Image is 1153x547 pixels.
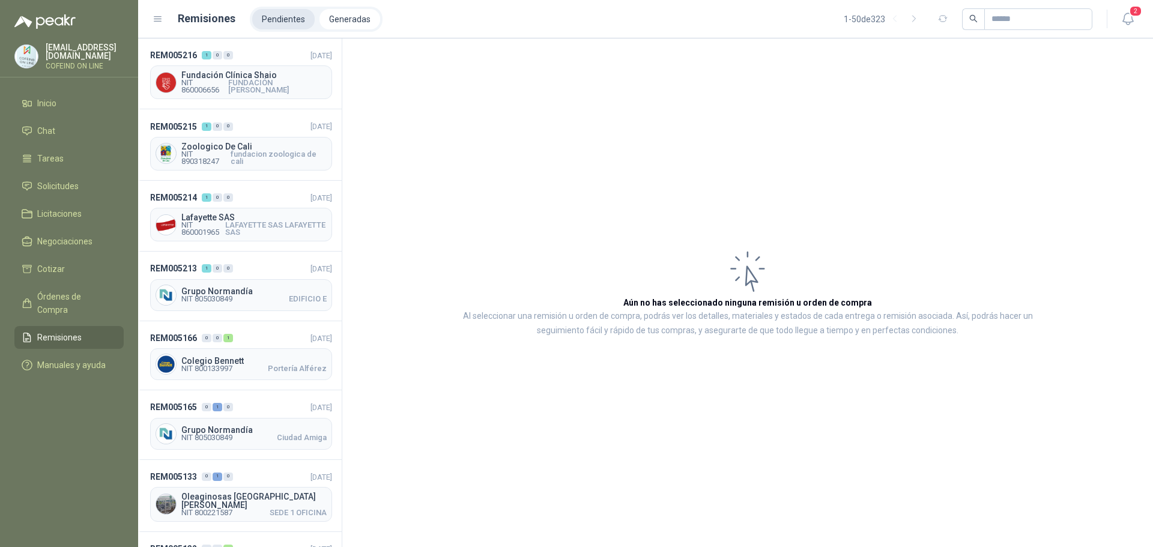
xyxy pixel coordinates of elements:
[268,365,327,372] span: Portería Alférez
[37,207,82,220] span: Licitaciones
[319,9,380,29] a: Generadas
[14,285,124,321] a: Órdenes de Compra
[223,51,233,59] div: 0
[37,124,55,138] span: Chat
[138,181,342,252] a: REM005214100[DATE] Company LogoLafayette SASNIT 860001965LAFAYETTE SAS LAFAYETTE SAS
[150,331,197,345] span: REM005166
[1117,8,1139,30] button: 2
[310,473,332,482] span: [DATE]
[14,14,76,29] img: Logo peakr
[14,230,124,253] a: Negociaciones
[213,264,222,273] div: 0
[156,424,176,444] img: Company Logo
[14,175,124,198] a: Solicitudes
[310,122,332,131] span: [DATE]
[37,97,56,110] span: Inicio
[178,10,235,27] h1: Remisiones
[138,252,342,321] a: REM005213100[DATE] Company LogoGrupo NormandíaNIT 805030849EDIFICIO E
[156,215,176,235] img: Company Logo
[15,45,38,68] img: Company Logo
[181,492,327,509] span: Oleaginosas [GEOGRAPHIC_DATA][PERSON_NAME]
[213,473,222,481] div: 1
[310,193,332,202] span: [DATE]
[202,51,211,59] div: 1
[14,202,124,225] a: Licitaciones
[138,460,342,532] a: REM005133010[DATE] Company LogoOleaginosas [GEOGRAPHIC_DATA][PERSON_NAME]NIT 800221587SEDE 1 OFICINA
[252,9,315,29] a: Pendientes
[37,358,106,372] span: Manuales y ayuda
[138,38,342,109] a: REM005216100[DATE] Company LogoFundación Clínica ShaioNIT 860006656FUNDACIÓN [PERSON_NAME]
[181,295,232,303] span: NIT 805030849
[181,222,225,236] span: NIT 860001965
[228,79,327,94] span: FUNDACIÓN [PERSON_NAME]
[37,152,64,165] span: Tareas
[156,73,176,92] img: Company Logo
[310,403,332,412] span: [DATE]
[270,509,327,516] span: SEDE 1 OFICINA
[181,71,327,79] span: Fundación Clínica Shaio
[213,51,222,59] div: 0
[289,295,327,303] span: EDIFICIO E
[181,287,327,295] span: Grupo Normandía
[181,365,232,372] span: NIT 800133997
[181,357,327,365] span: Colegio Bennett
[310,264,332,273] span: [DATE]
[223,193,233,202] div: 0
[150,191,197,204] span: REM005214
[1129,5,1142,17] span: 2
[138,390,342,459] a: REM005165010[DATE] Company LogoGrupo NormandíaNIT 805030849Ciudad Amiga
[14,119,124,142] a: Chat
[138,321,342,390] a: REM005166001[DATE] Company LogoColegio BennettNIT 800133997Portería Alférez
[156,354,176,374] img: Company Logo
[310,334,332,343] span: [DATE]
[844,10,924,29] div: 1 - 50 de 323
[623,296,872,309] h3: Aún no has seleccionado ninguna remisión u orden de compra
[223,403,233,411] div: 0
[181,426,327,434] span: Grupo Normandía
[969,14,978,23] span: search
[181,434,232,441] span: NIT 805030849
[156,494,176,514] img: Company Logo
[14,147,124,170] a: Tareas
[150,120,197,133] span: REM005215
[277,434,327,441] span: Ciudad Amiga
[150,470,197,483] span: REM005133
[462,309,1033,338] p: Al seleccionar una remisión u orden de compra, podrás ver los detalles, materiales y estados de c...
[14,326,124,349] a: Remisiones
[14,354,124,376] a: Manuales y ayuda
[181,151,231,165] span: NIT 890318247
[213,122,222,131] div: 0
[223,473,233,481] div: 0
[202,122,211,131] div: 1
[37,331,82,344] span: Remisiones
[156,144,176,163] img: Company Logo
[202,473,211,481] div: 0
[14,258,124,280] a: Cotizar
[37,290,112,316] span: Órdenes de Compra
[138,109,342,180] a: REM005215100[DATE] Company LogoZoologico De CaliNIT 890318247fundacion zoologica de cali
[37,262,65,276] span: Cotizar
[181,79,228,94] span: NIT 860006656
[37,235,92,248] span: Negociaciones
[213,334,222,342] div: 0
[14,92,124,115] a: Inicio
[46,62,124,70] p: COFEIND ON LINE
[213,193,222,202] div: 0
[181,213,327,222] span: Lafayette SAS
[181,509,232,516] span: NIT 800221587
[202,193,211,202] div: 1
[150,262,197,275] span: REM005213
[37,180,79,193] span: Solicitudes
[181,142,327,151] span: Zoologico De Cali
[46,43,124,60] p: [EMAIL_ADDRESS][DOMAIN_NAME]
[213,403,222,411] div: 1
[150,49,197,62] span: REM005216
[150,400,197,414] span: REM005165
[202,334,211,342] div: 0
[231,151,327,165] span: fundacion zoologica de cali
[156,285,176,305] img: Company Logo
[223,264,233,273] div: 0
[310,51,332,60] span: [DATE]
